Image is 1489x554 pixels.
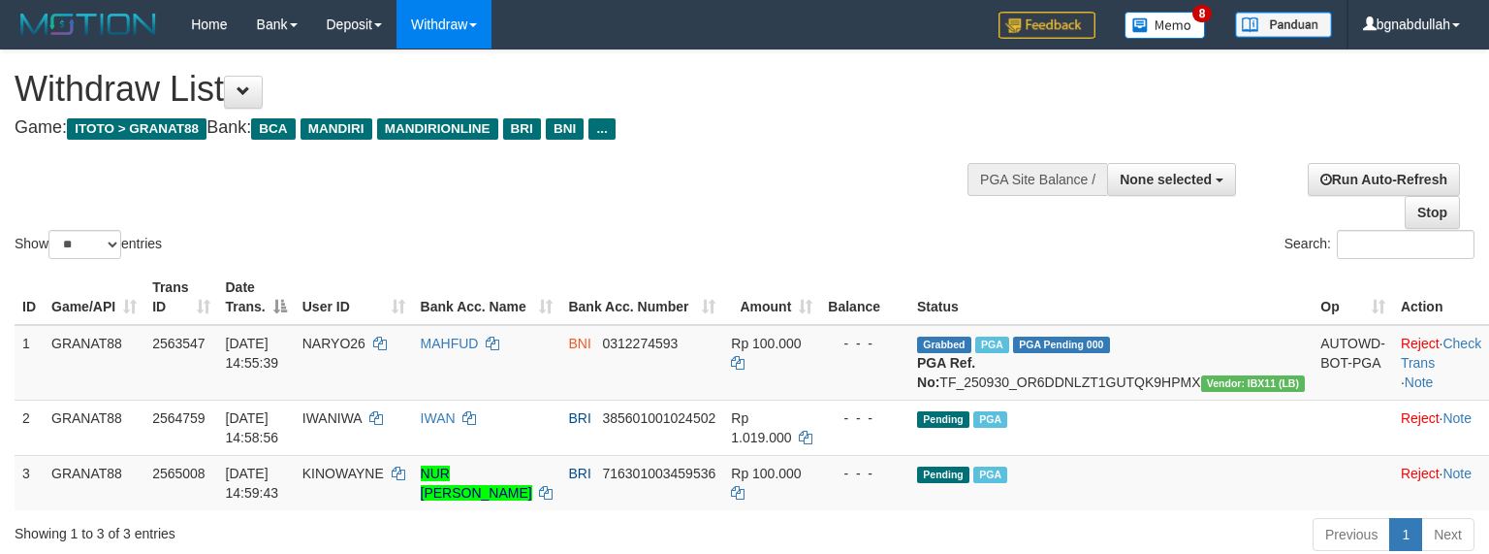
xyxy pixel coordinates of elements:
a: Reject [1401,336,1440,351]
h4: Game: Bank: [15,118,973,138]
div: PGA Site Balance / [967,163,1107,196]
h1: Withdraw List [15,70,973,109]
span: Marked by bgnwinata [973,467,1007,483]
a: IWAN [421,410,456,426]
span: Vendor URL: https://dashboard.q2checkout.com/secure [1201,375,1306,392]
a: NUR [PERSON_NAME] [421,466,532,501]
span: KINOWAYNE [302,466,384,481]
img: MOTION_logo.png [15,10,162,39]
td: GRANAT88 [44,455,144,510]
td: GRANAT88 [44,400,144,455]
td: 3 [15,455,44,510]
span: BRI [568,466,590,481]
a: Reject [1401,466,1440,481]
td: TF_250930_OR6DDNLZT1GUTQK9HPMX [909,325,1313,401]
span: Pending [917,467,969,483]
td: AUTOWD-BOT-PGA [1313,325,1393,401]
span: BNI [568,336,590,351]
span: [DATE] 14:59:43 [226,466,279,501]
label: Search: [1284,230,1474,259]
span: IWANIWA [302,410,362,426]
span: Rp 100.000 [731,336,801,351]
th: ID [15,270,44,325]
a: MAHFUD [421,336,479,351]
td: GRANAT88 [44,325,144,401]
a: 1 [1389,518,1422,551]
img: Button%20Memo.svg [1125,12,1206,39]
td: · [1393,455,1489,510]
span: [DATE] 14:58:56 [226,410,279,445]
th: Game/API: activate to sort column ascending [44,270,144,325]
a: Next [1421,518,1474,551]
a: Stop [1405,196,1460,229]
span: Pending [917,411,969,428]
td: 1 [15,325,44,401]
img: Feedback.jpg [998,12,1095,39]
span: Marked by bgnwinata [973,411,1007,428]
span: MANDIRIONLINE [377,118,498,140]
div: - - - [828,464,902,483]
span: Marked by bgnwinata [975,337,1009,353]
td: · · [1393,325,1489,401]
a: Note [1442,410,1472,426]
td: · [1393,400,1489,455]
span: 2564759 [152,410,206,426]
span: Grabbed [917,337,971,353]
span: BRI [503,118,541,140]
a: Note [1405,375,1434,390]
div: - - - [828,334,902,353]
div: - - - [828,408,902,428]
a: Reject [1401,410,1440,426]
img: panduan.png [1235,12,1332,38]
div: Showing 1 to 3 of 3 entries [15,516,606,543]
span: BNI [546,118,584,140]
span: 2565008 [152,466,206,481]
span: [DATE] 14:55:39 [226,336,279,371]
span: Rp 100.000 [731,466,801,481]
th: Trans ID: activate to sort column ascending [144,270,217,325]
a: Previous [1313,518,1390,551]
span: Copy 385601001024502 to clipboard [602,410,715,426]
th: Action [1393,270,1489,325]
th: Bank Acc. Number: activate to sort column ascending [560,270,723,325]
td: 2 [15,400,44,455]
b: PGA Ref. No: [917,355,975,390]
span: ... [588,118,615,140]
input: Search: [1337,230,1474,259]
th: Bank Acc. Name: activate to sort column ascending [413,270,561,325]
a: Note [1442,466,1472,481]
button: None selected [1107,163,1236,196]
span: Rp 1.019.000 [731,410,791,445]
span: Copy 716301003459536 to clipboard [602,466,715,481]
a: Run Auto-Refresh [1308,163,1460,196]
span: BCA [251,118,295,140]
span: 2563547 [152,336,206,351]
span: None selected [1120,172,1212,187]
span: MANDIRI [301,118,372,140]
a: Check Trans [1401,336,1481,371]
select: Showentries [48,230,121,259]
th: Balance [820,270,909,325]
span: PGA Pending [1013,337,1110,353]
span: BRI [568,410,590,426]
th: Amount: activate to sort column ascending [723,270,820,325]
th: Op: activate to sort column ascending [1313,270,1393,325]
span: NARYO26 [302,336,365,351]
span: Copy 0312274593 to clipboard [602,336,678,351]
span: 8 [1192,5,1213,22]
th: Status [909,270,1313,325]
span: ITOTO > GRANAT88 [67,118,206,140]
th: Date Trans.: activate to sort column descending [218,270,295,325]
label: Show entries [15,230,162,259]
th: User ID: activate to sort column ascending [295,270,413,325]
